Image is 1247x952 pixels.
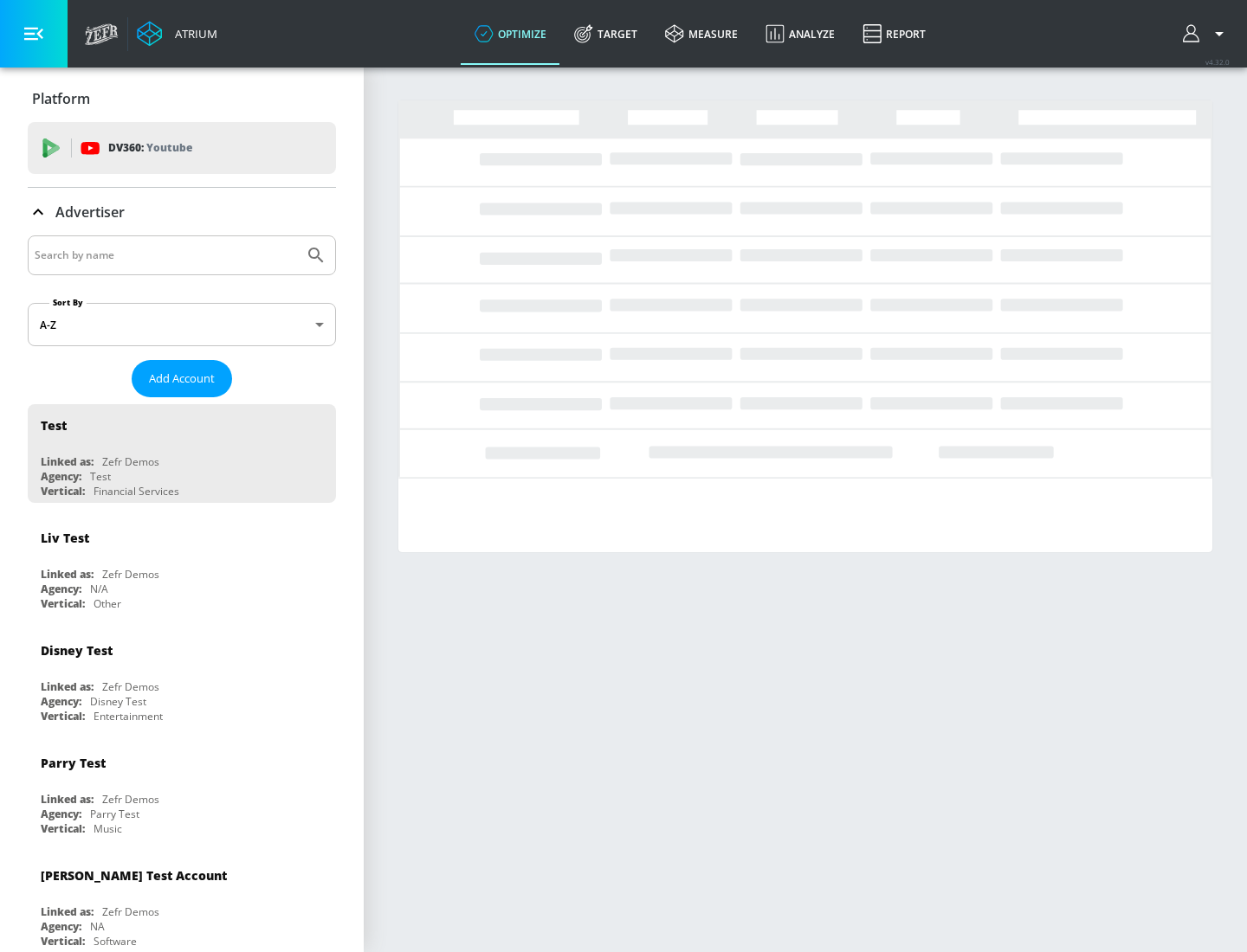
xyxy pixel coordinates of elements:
[28,404,336,503] div: TestLinked as:Zefr DemosAgency:TestVertical:Financial Services
[41,934,85,949] div: Vertical:
[41,530,89,546] div: Liv Test
[90,807,139,821] div: Parry Test
[28,74,336,123] div: Platform
[28,742,336,840] div: Parry TestLinked as:Zefr DemosAgency:Parry TestVertical:Music
[41,417,67,434] div: Test
[102,454,159,469] div: Zefr Demos
[41,755,106,771] div: Parry Test
[28,517,336,615] div: Liv TestLinked as:Zefr DemosAgency:N/AVertical:Other
[94,709,163,724] div: Entertainment
[461,3,560,65] a: optimize
[28,629,336,728] div: Disney TestLinked as:Zefr DemosAgency:Disney TestVertical:Entertainment
[32,89,90,108] p: Platform
[146,138,192,157] p: Youtube
[108,138,192,158] p: DV360:
[41,642,113,659] div: Disney Test
[102,679,159,694] div: Zefr Demos
[90,694,146,709] div: Disney Test
[651,3,752,65] a: measure
[168,26,217,42] div: Atrium
[90,919,105,934] div: NA
[849,3,940,65] a: Report
[1205,57,1230,67] span: v 4.32.0
[28,303,336,346] div: A-Z
[94,821,122,836] div: Music
[94,596,121,611] div: Other
[94,934,137,949] div: Software
[102,904,159,919] div: Zefr Demos
[41,867,227,884] div: [PERSON_NAME] Test Account
[41,807,81,821] div: Agency:
[41,596,85,611] div: Vertical:
[55,203,125,222] p: Advertiser
[90,582,108,596] div: N/A
[137,21,217,47] a: Atrium
[102,792,159,807] div: Zefr Demos
[28,122,336,174] div: DV360: Youtube
[41,709,85,724] div: Vertical:
[560,3,651,65] a: Target
[28,188,336,236] div: Advertiser
[752,3,849,65] a: Analyze
[41,454,94,469] div: Linked as:
[102,567,159,582] div: Zefr Demos
[41,679,94,694] div: Linked as:
[49,297,87,308] label: Sort By
[41,582,81,596] div: Agency:
[41,919,81,934] div: Agency:
[41,469,81,484] div: Agency:
[94,484,179,499] div: Financial Services
[41,792,94,807] div: Linked as:
[149,369,215,389] span: Add Account
[35,244,297,267] input: Search by name
[41,484,85,499] div: Vertical:
[41,821,85,836] div: Vertical:
[41,904,94,919] div: Linked as:
[41,567,94,582] div: Linked as:
[132,360,232,397] button: Add Account
[41,694,81,709] div: Agency:
[90,469,111,484] div: Test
